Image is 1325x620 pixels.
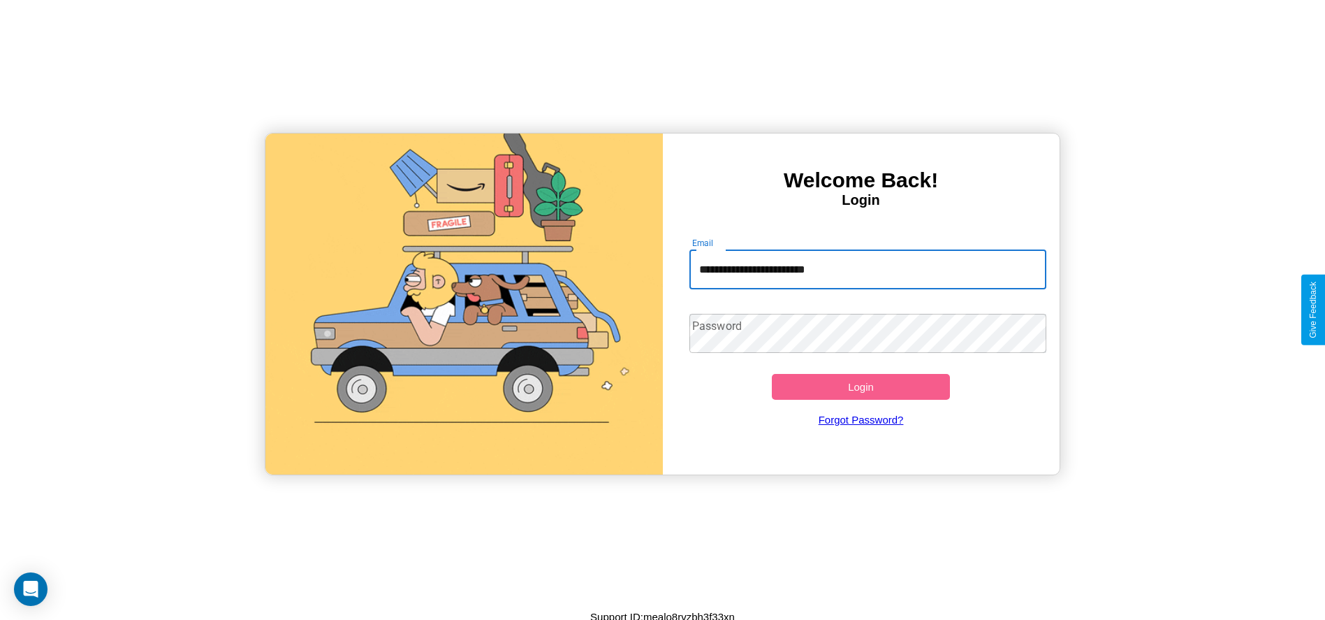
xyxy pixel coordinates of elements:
[682,400,1039,440] a: Forgot Password?
[1308,282,1318,338] div: Give Feedback
[692,237,714,249] label: Email
[265,134,662,475] img: gif
[14,572,47,606] div: Open Intercom Messenger
[772,374,951,400] button: Login
[663,192,1060,208] h4: Login
[663,168,1060,192] h3: Welcome Back!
